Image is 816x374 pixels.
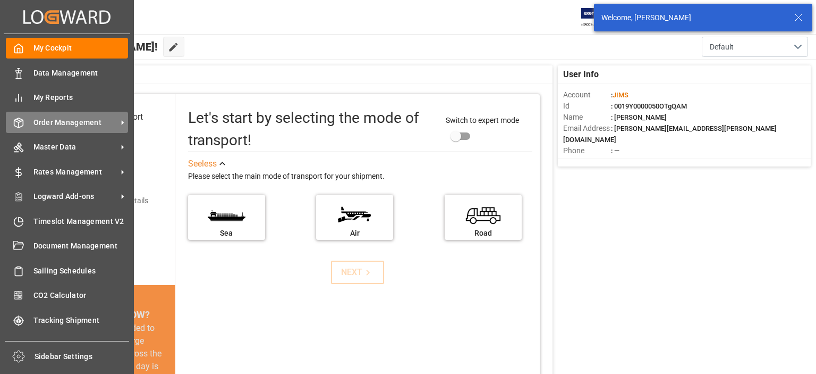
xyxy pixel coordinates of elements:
div: Please select the main mode of transport for your shipment. [188,170,532,183]
span: : [PERSON_NAME] [611,113,667,121]
span: Rates Management [33,167,117,178]
div: Add shipping details [82,195,148,206]
span: Sidebar Settings [35,351,130,362]
a: Document Management [6,236,128,256]
span: CO2 Calculator [33,290,129,301]
span: Account [563,89,611,101]
span: Master Data [33,142,117,153]
div: See less [188,157,217,170]
div: Sea [193,228,260,239]
span: : 0019Y0000050OTgQAM [611,102,687,110]
button: NEXT [331,261,384,284]
a: Data Management [6,62,128,83]
img: Exertis%20JAM%20-%20Email%20Logo.jpg_1722504956.jpg [581,8,618,27]
a: Sailing Schedules [6,260,128,281]
div: Road [450,228,516,239]
a: Tracking Shipment [6,310,128,330]
span: My Reports [33,92,129,103]
span: Order Management [33,117,117,128]
div: NEXT [341,266,373,279]
span: Logward Add-ons [33,191,117,202]
a: My Reports [6,87,128,108]
span: Sailing Schedules [33,265,129,277]
div: Let's start by selecting the mode of transport! [188,107,436,152]
span: : [PERSON_NAME][EMAIL_ADDRESS][PERSON_NAME][DOMAIN_NAME] [563,124,777,144]
a: Timeslot Management V2 [6,211,128,231]
span: Phone [563,145,611,156]
span: Id [563,101,611,112]
span: Document Management [33,240,129,252]
div: Air [321,228,388,239]
div: Welcome, [PERSON_NAME] [601,12,784,23]
span: JIMS [613,91,628,99]
span: : [611,91,628,99]
span: User Info [563,68,599,81]
span: Hello [PERSON_NAME]! [44,37,158,57]
button: open menu [702,37,808,57]
span: Timeslot Management V2 [33,216,129,227]
span: Tracking Shipment [33,315,129,326]
span: My Cockpit [33,43,129,54]
span: Account Type [563,156,611,168]
span: Name [563,112,611,123]
span: : — [611,147,619,155]
span: : Shipper [611,158,637,166]
a: CO2 Calculator [6,285,128,306]
span: Data Management [33,68,129,79]
span: Email Address [563,123,611,134]
span: Default [710,41,734,53]
span: Switch to expert mode [446,116,519,124]
a: My Cockpit [6,38,128,59]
